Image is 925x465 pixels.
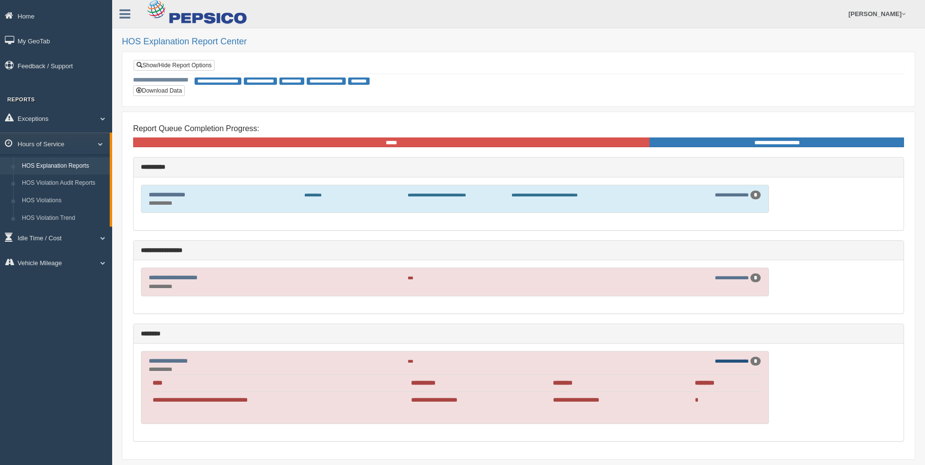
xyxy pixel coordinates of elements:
a: HOS Explanation Reports [18,157,110,175]
h2: HOS Explanation Report Center [122,37,915,47]
a: HOS Violation Trend [18,210,110,227]
a: HOS Violations [18,192,110,210]
a: Show/Hide Report Options [134,60,215,71]
a: HOS Violation Audit Reports [18,174,110,192]
h4: Report Queue Completion Progress: [133,124,904,133]
button: Download Data [133,85,185,96]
